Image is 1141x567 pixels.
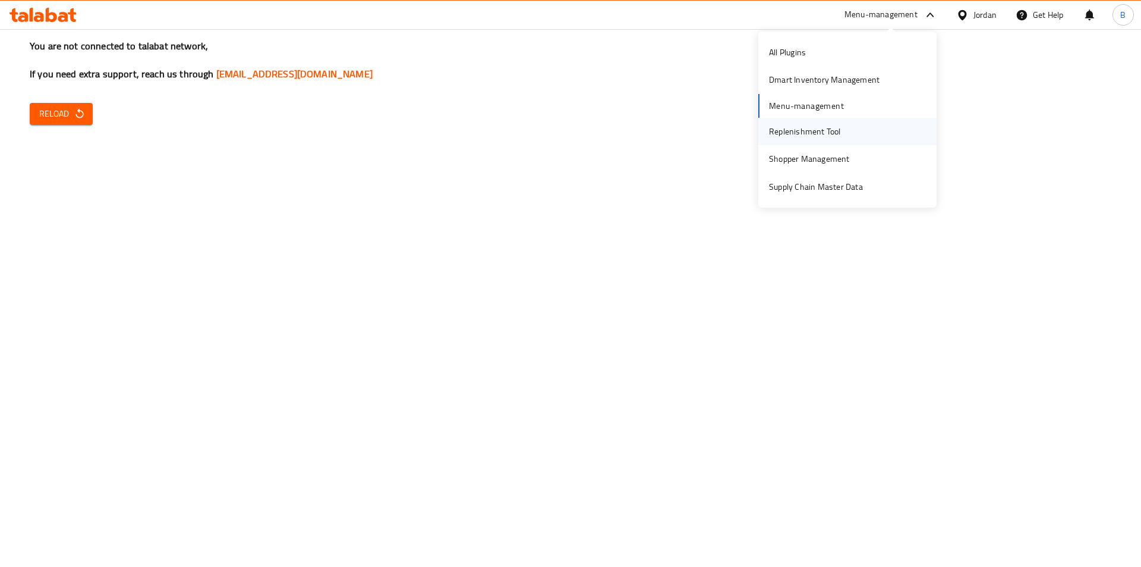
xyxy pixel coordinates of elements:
div: Supply Chain Master Data [769,180,863,193]
div: Dmart Inventory Management [769,73,880,86]
span: Reload [39,106,83,121]
a: [EMAIL_ADDRESS][DOMAIN_NAME] [216,65,373,83]
button: Reload [30,103,93,125]
div: Menu-management [844,8,918,22]
span: B [1120,8,1126,21]
div: Shopper Management [769,152,850,165]
div: Replenishment Tool [769,125,841,138]
div: All Plugins [769,46,806,59]
div: Jordan [973,8,997,21]
h3: You are not connected to talabat network, If you need extra support, reach us through [30,39,1111,81]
